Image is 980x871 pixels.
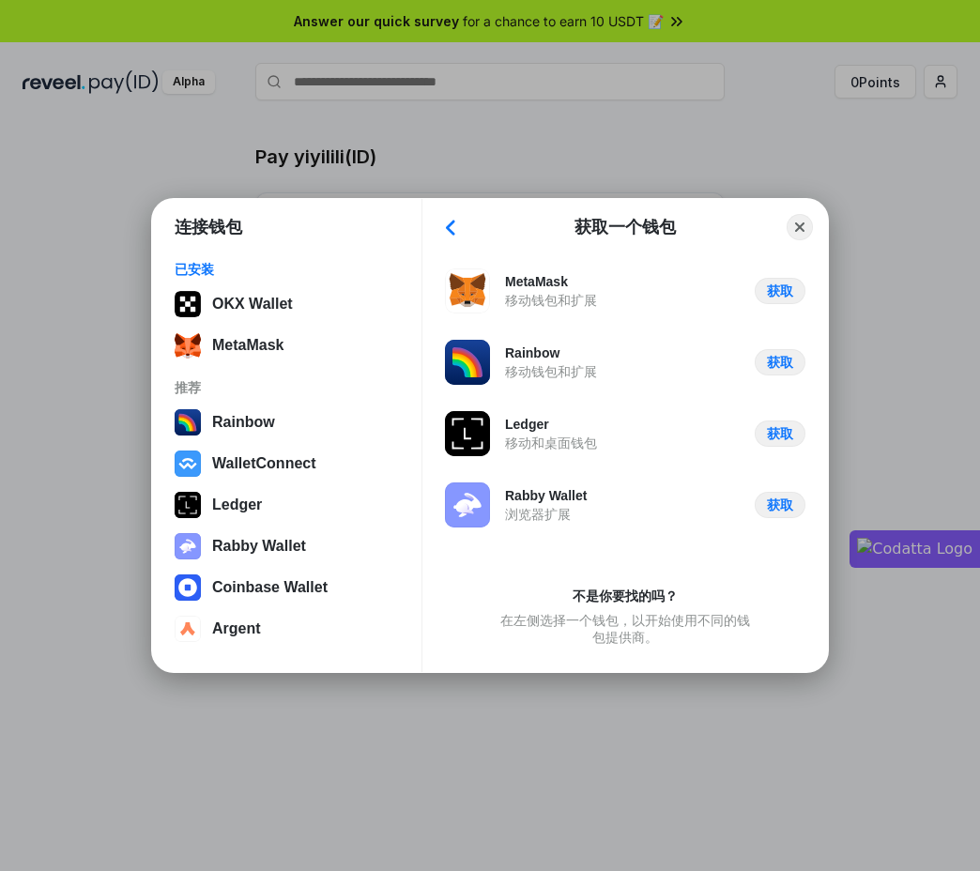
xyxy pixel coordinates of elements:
div: 移动钱包和扩展 [505,292,597,309]
button: Ledger [169,486,405,524]
div: Argent [212,620,261,637]
div: 获取 [767,425,793,442]
img: 5VZ71FV6L7PA3gg3tXrdQ+DgLhC+75Wq3no69P3MC0NFQpx2lL04Ql9gHK1bRDjsSBIvScBnDTk1WrlGIZBorIDEYJj+rhdgn... [175,291,201,317]
img: svg+xml,%3Csvg%20width%3D%22120%22%20height%3D%22120%22%20viewBox%3D%220%200%20120%20120%22%20fil... [175,409,201,435]
div: 获取 [767,497,793,513]
div: MetaMask [505,273,597,290]
img: svg+xml,%3Csvg%20xmlns%3D%22http%3A%2F%2Fwww.w3.org%2F2000%2Fsvg%22%20width%3D%2228%22%20height%3... [445,411,490,456]
img: svg+xml,%3Csvg%20xmlns%3D%22http%3A%2F%2Fwww.w3.org%2F2000%2Fsvg%22%20width%3D%2228%22%20height%3... [175,492,201,518]
img: svg+xml,%3Csvg%20width%3D%2228%22%20height%3D%2228%22%20viewBox%3D%220%200%2028%2028%22%20fill%3D... [175,451,201,477]
div: 移动和桌面钱包 [505,435,597,451]
img: svg+xml,%3Csvg%20width%3D%2228%22%20height%3D%2228%22%20viewBox%3D%220%200%2028%2028%22%20fill%3D... [445,268,490,313]
button: Rabby Wallet [169,527,405,565]
div: MetaMask [212,337,283,354]
button: OKX Wallet [169,285,405,323]
div: OKX Wallet [212,296,293,313]
div: Rabby Wallet [505,487,587,504]
button: 获取 [755,349,805,375]
div: Ledger [212,497,262,513]
img: svg+xml,%3Csvg%20width%3D%2228%22%20height%3D%2228%22%20viewBox%3D%220%200%2028%2028%22%20fill%3D... [175,574,201,601]
button: Argent [169,610,405,648]
div: 推荐 [175,379,399,396]
button: WalletConnect [169,445,405,482]
img: svg+xml;base64,PHN2ZyB3aWR0aD0iMzUiIGhlaWdodD0iMzQiIHZpZXdCb3g9IjAgMCAzNSAzNCIgZmlsbD0ibm9uZSIgeG... [175,332,201,359]
button: 获取 [755,492,805,518]
div: Coinbase Wallet [212,579,328,596]
div: 在左侧选择一个钱包，以开始使用不同的钱包提供商。 [497,612,755,646]
img: svg+xml,%3Csvg%20xmlns%3D%22http%3A%2F%2Fwww.w3.org%2F2000%2Fsvg%22%20fill%3D%22none%22%20viewBox... [445,482,490,527]
div: 获取 [767,354,793,371]
button: 获取 [755,278,805,304]
div: 不是你要找的吗？ [573,588,678,604]
img: svg+xml,%3Csvg%20xmlns%3D%22http%3A%2F%2Fwww.w3.org%2F2000%2Fsvg%22%20fill%3D%22none%22%20viewBox... [175,533,201,559]
div: Rainbow [212,414,275,431]
img: svg+xml,%3Csvg%20width%3D%22120%22%20height%3D%22120%22%20viewBox%3D%220%200%20120%20120%22%20fil... [445,340,490,385]
button: Rainbow [169,404,405,441]
div: Ledger [505,416,597,433]
button: 获取 [755,420,805,447]
div: 浏览器扩展 [505,506,587,523]
div: 获取 [767,283,793,299]
div: Rainbow [505,344,597,361]
h1: 连接钱包 [175,216,242,238]
div: 获取一个钱包 [574,216,676,238]
button: Close [787,214,813,240]
div: 移动钱包和扩展 [505,363,597,380]
button: Coinbase Wallet [169,569,405,606]
button: MetaMask [169,327,405,364]
div: Rabby Wallet [212,538,306,555]
div: WalletConnect [212,455,316,472]
img: svg+xml,%3Csvg%20width%3D%2228%22%20height%3D%2228%22%20viewBox%3D%220%200%2028%2028%22%20fill%3D... [175,616,201,642]
div: 已安装 [175,261,399,278]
